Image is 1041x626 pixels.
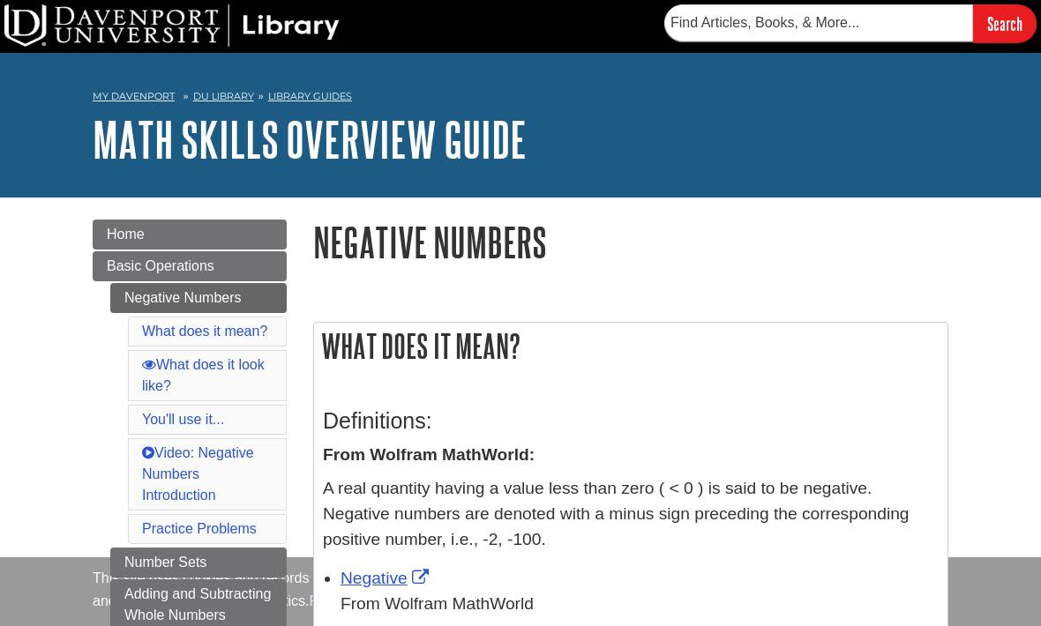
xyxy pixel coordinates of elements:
[4,4,340,47] img: DU Library
[323,476,939,552] p: A real quantity having a value less than zero ( < 0 ) is said to be negative. Negative numbers ar...
[664,4,1037,42] form: Searches DU Library's articles, books, and more
[142,445,254,503] a: Video: Negative Numbers Introduction
[93,85,948,113] nav: breadcrumb
[93,112,527,167] a: Math Skills Overview Guide
[341,592,939,617] div: From Wolfram MathWorld
[93,251,287,281] a: Basic Operations
[323,408,939,434] h3: Definitions:
[110,283,287,313] a: Negative Numbers
[193,90,254,102] a: DU Library
[142,521,257,536] a: Practice Problems
[110,548,287,578] a: Number Sets
[314,323,947,369] h2: What does it mean?
[142,357,265,393] a: What does it look like?
[323,445,535,464] strong: From Wolfram MathWorld:
[142,324,267,339] a: What does it mean?
[93,89,175,104] a: My Davenport
[341,569,433,587] a: Link opens in new window
[313,220,948,265] h1: Negative Numbers
[93,220,287,250] a: Home
[107,227,145,242] span: Home
[142,412,224,427] a: You'll use it...
[268,90,352,102] a: Library Guides
[973,4,1037,42] input: Search
[664,4,973,41] input: Find Articles, Books, & More...
[107,258,214,273] span: Basic Operations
